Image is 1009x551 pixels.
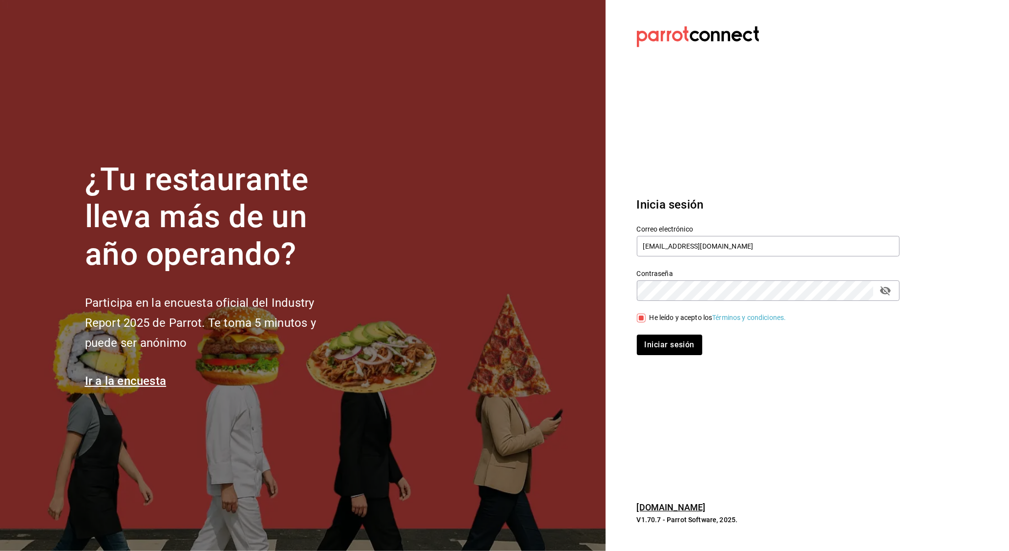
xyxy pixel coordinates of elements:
label: Contraseña [637,270,900,277]
h2: Participa en la encuesta oficial del Industry Report 2025 de Parrot. Te toma 5 minutos y puede se... [85,293,349,353]
a: Términos y condiciones. [712,314,786,321]
button: Iniciar sesión [637,335,702,355]
input: Ingresa tu correo electrónico [637,236,900,256]
p: V1.70.7 - Parrot Software, 2025. [637,515,900,525]
h1: ¿Tu restaurante lleva más de un año operando? [85,161,349,274]
div: He leído y acepto los [650,313,786,323]
label: Correo electrónico [637,226,900,233]
a: [DOMAIN_NAME] [637,502,706,512]
a: Ir a la encuesta [85,374,167,388]
h3: Inicia sesión [637,196,900,213]
button: passwordField [877,282,894,299]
